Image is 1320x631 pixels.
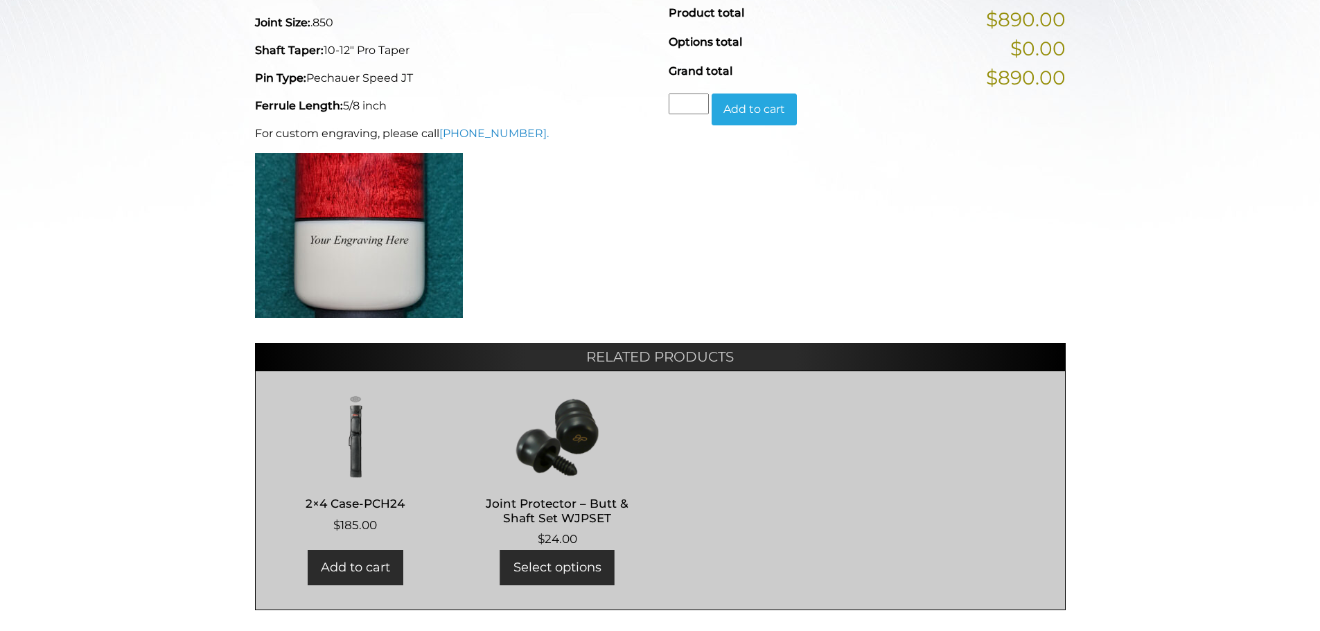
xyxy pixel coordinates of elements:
[471,396,644,479] img: Joint Protector - Butt & Shaft Set WJPSET
[255,99,343,112] strong: Ferrule Length:
[255,16,310,29] strong: Joint Size:
[308,550,403,585] a: Add to cart: “2x4 Case-PCH24”
[439,127,549,140] a: [PHONE_NUMBER].
[270,396,442,535] a: 2×4 Case-PCH24 $185.00
[500,550,615,585] a: Select options for “Joint Protector - Butt & Shaft Set WJPSET”
[255,71,306,85] strong: Pin Type:
[270,491,442,517] h2: 2×4 Case-PCH24
[255,70,652,87] p: Pechauer Speed JT
[471,491,644,531] h2: Joint Protector – Butt & Shaft Set WJPSET
[538,532,545,546] span: $
[669,35,742,48] span: Options total
[986,5,1066,34] span: $890.00
[270,396,442,479] img: 2x4 Case-PCH24
[712,94,797,125] button: Add to cart
[669,6,744,19] span: Product total
[255,98,652,114] p: 5/8 inch
[669,94,709,114] input: Product quantity
[255,42,652,59] p: 10-12" Pro Taper
[333,518,377,532] bdi: 185.00
[255,15,652,31] p: .850
[986,63,1066,92] span: $890.00
[471,396,644,549] a: Joint Protector – Butt & Shaft Set WJPSET $24.00
[669,64,732,78] span: Grand total
[255,44,324,57] strong: Shaft Taper:
[255,343,1066,371] h2: Related products
[333,518,340,532] span: $
[538,532,577,546] bdi: 24.00
[255,125,652,142] p: For custom engraving, please call
[1010,34,1066,63] span: $0.00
